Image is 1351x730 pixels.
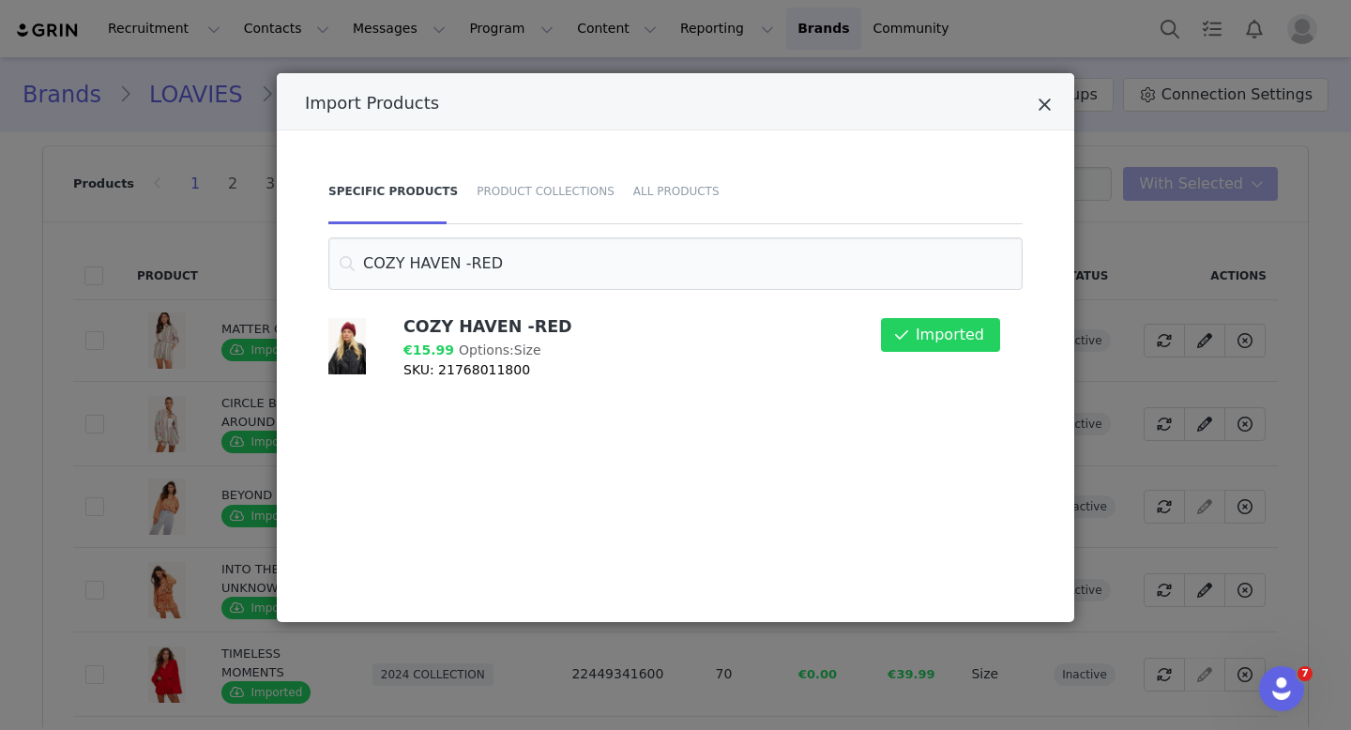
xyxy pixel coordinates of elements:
span: €15.99 [403,342,454,357]
img: 21768011800-1.jpg [328,318,366,374]
div: Import Products [277,73,1074,622]
span: Imported [916,324,984,346]
span: 7 [1298,666,1313,681]
span: Import Products [305,93,439,113]
div: All Products [624,159,720,224]
input: Search for products by title [328,237,1023,290]
span: Size [514,342,541,357]
button: Imported [881,318,1000,352]
iframe: Intercom live chat [1259,666,1304,711]
div: Product Collections [467,159,624,224]
p: SKU: 21768011800 [403,360,885,380]
button: Close [1038,96,1052,118]
span: Options: [459,342,540,357]
div: Specific Products [328,159,467,224]
h4: COZY HAVEN -RED [403,318,885,337]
